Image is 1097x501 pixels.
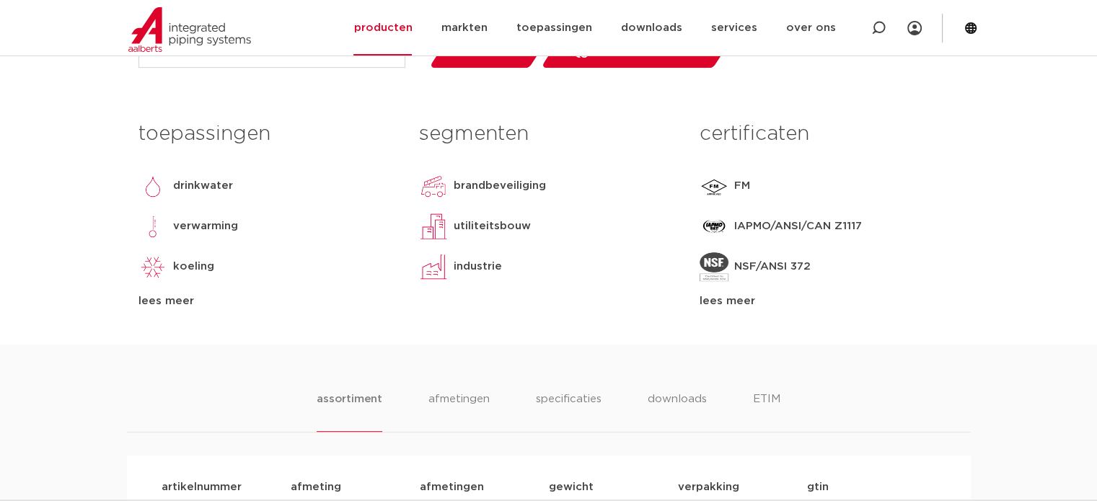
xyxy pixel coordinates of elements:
[138,120,397,148] h3: toepassingen
[454,218,531,235] p: utiliteitsbouw
[420,479,549,496] p: afmetingen
[173,258,214,275] p: koeling
[536,391,602,432] li: specificaties
[428,391,490,432] li: afmetingen
[454,258,502,275] p: industrie
[700,172,728,200] img: FM
[648,391,707,432] li: downloads
[700,212,728,241] img: IAPMO/ANSI/CAN Z1117
[549,479,678,496] p: gewicht
[462,39,519,62] span: datasheet
[291,479,420,496] p: afmeting
[162,479,291,496] p: artikelnummer
[678,479,807,496] p: verpakking
[734,258,811,275] p: NSF/ANSI 372
[700,120,959,148] h3: certificaten
[734,177,750,195] p: FM
[419,252,448,281] img: industrie
[419,172,448,200] img: brandbeveiliging
[700,252,728,281] img: NSF/ANSI 372
[138,293,397,310] div: lees meer
[807,479,936,496] p: gtin
[753,391,780,432] li: ETIM
[317,391,382,432] li: assortiment
[734,218,862,235] p: IAPMO/ANSI/CAN Z1117
[138,172,167,200] img: drinkwater
[419,120,678,148] h3: segmenten
[173,218,238,235] p: verwarming
[138,252,167,281] img: koeling
[173,177,233,195] p: drinkwater
[419,212,448,241] img: utiliteitsbouw
[454,177,546,195] p: brandbeveiliging
[138,212,167,241] img: verwarming
[594,39,702,62] span: toevoegen aan lijst
[700,293,959,310] div: lees meer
